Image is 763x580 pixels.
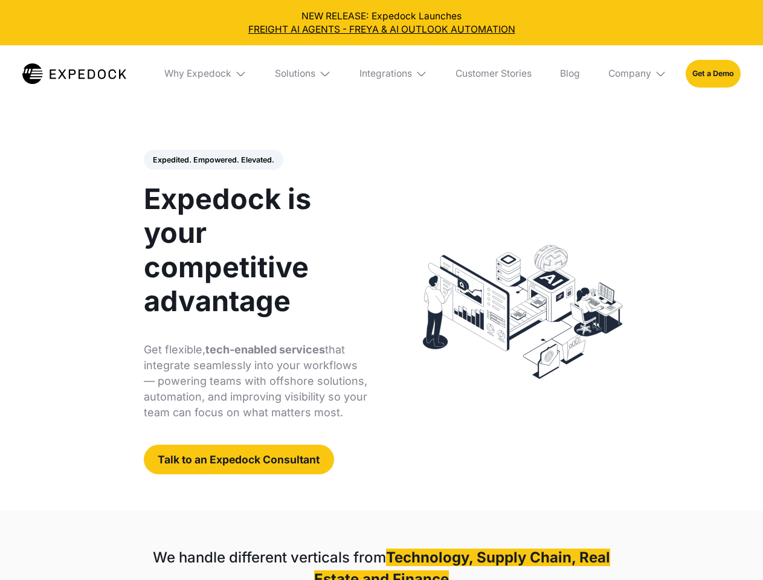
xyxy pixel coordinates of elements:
a: FREIGHT AI AGENTS - FREYA & AI OUTLOOK AUTOMATION [10,23,754,36]
div: Why Expedock [155,45,256,102]
a: Customer Stories [446,45,541,102]
div: Integrations [359,68,412,80]
strong: tech-enabled services [205,343,325,356]
div: Company [608,68,651,80]
h1: Expedock is your competitive advantage [144,182,368,318]
a: Talk to an Expedock Consultant [144,445,334,474]
a: Blog [550,45,589,102]
div: Integrations [350,45,437,102]
strong: We handle different verticals from [153,549,386,566]
div: Why Expedock [164,68,231,80]
iframe: Chat Widget [703,522,763,580]
div: NEW RELEASE: Expedock Launches [10,10,754,36]
p: Get flexible, that integrate seamlessly into your workflows — powering teams with offshore soluti... [144,342,368,420]
div: Solutions [275,68,315,80]
div: Solutions [266,45,341,102]
a: Get a Demo [686,60,741,87]
div: Company [599,45,676,102]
